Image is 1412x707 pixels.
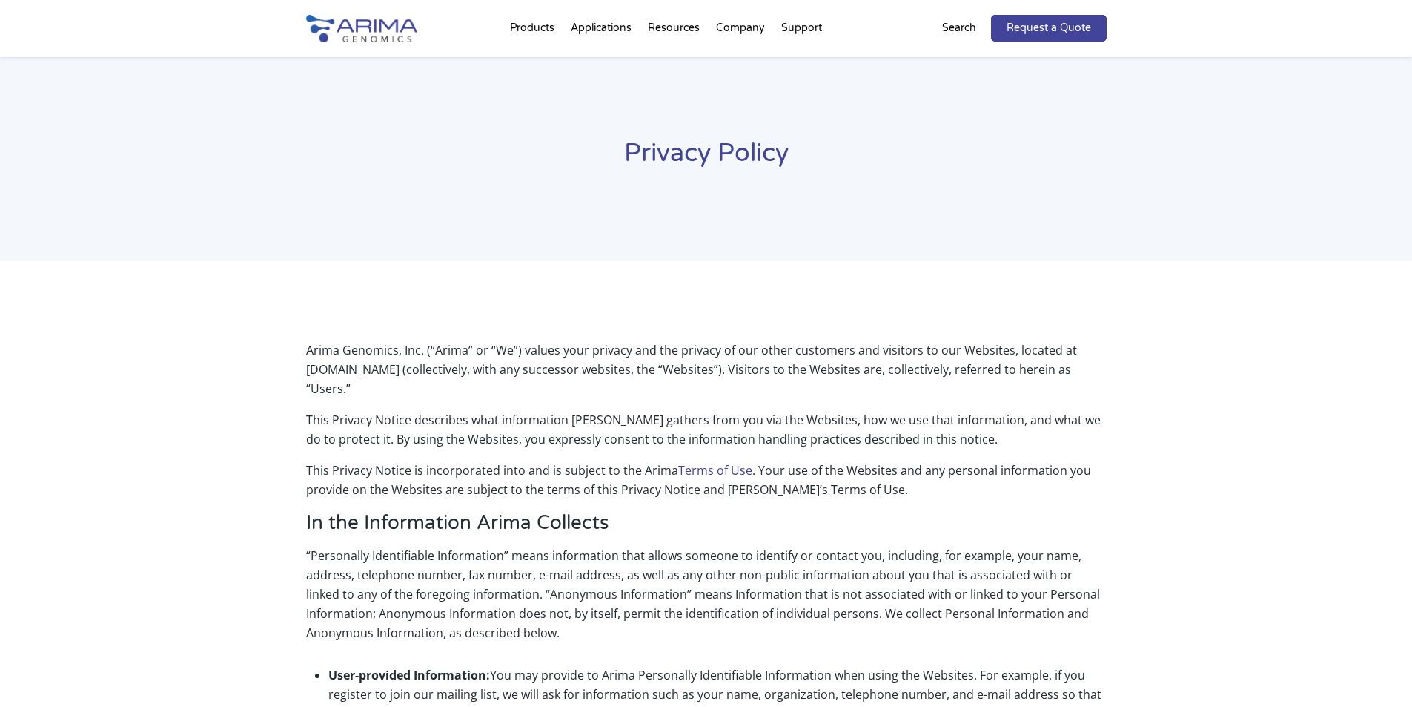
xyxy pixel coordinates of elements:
p: Arima Genomics, Inc. (“Arima” or “We”) values your privacy and the privacy of our other customers... [306,341,1107,410]
p: This Privacy Notice is incorporated into and is subject to the Arima . Your use of the Websites a... [306,461,1107,511]
p: “Personally Identifiable Information” means information that allows someone to identify or contac... [306,546,1107,654]
a: Request a Quote [991,15,1107,42]
img: Arima-Genomics-logo [306,15,417,42]
h1: Privacy Policy [306,137,1107,182]
b: User-provided Information: [328,667,490,683]
a: Terms of Use [678,462,752,479]
p: Search [942,19,976,38]
h3: In the Information Arima Collects [306,511,1107,546]
p: This Privacy Notice describes what information [PERSON_NAME] gathers from you via the Websites, h... [306,410,1107,461]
